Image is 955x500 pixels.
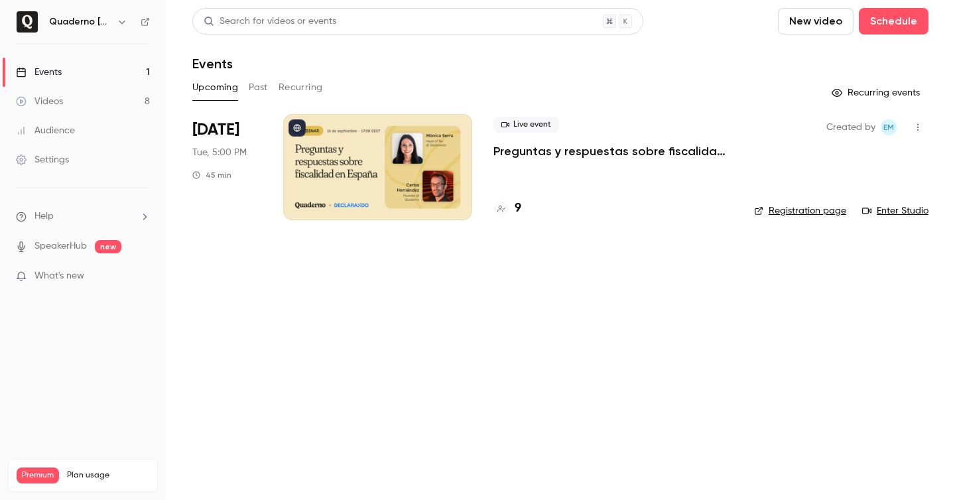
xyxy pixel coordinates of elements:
[881,119,897,135] span: Eileen McRae
[493,117,559,133] span: Live event
[17,11,38,32] img: Quaderno España
[859,8,928,34] button: Schedule
[67,470,149,481] span: Plan usage
[17,468,59,483] span: Premium
[826,82,928,103] button: Recurring events
[16,124,75,137] div: Audience
[192,119,239,141] span: [DATE]
[192,146,247,159] span: Tue, 5:00 PM
[192,77,238,98] button: Upcoming
[16,95,63,108] div: Videos
[49,15,111,29] h6: Quaderno [GEOGRAPHIC_DATA]
[826,119,875,135] span: Created by
[754,204,846,218] a: Registration page
[192,56,233,72] h1: Events
[16,153,69,166] div: Settings
[883,119,894,135] span: EM
[95,240,121,253] span: new
[862,204,928,218] a: Enter Studio
[249,77,268,98] button: Past
[34,239,87,253] a: SpeakerHub
[515,200,521,218] h4: 9
[204,15,336,29] div: Search for videos or events
[192,114,262,220] div: Sep 16 Tue, 5:00 PM (Europe/Madrid)
[493,200,521,218] a: 9
[778,8,854,34] button: New video
[279,77,323,98] button: Recurring
[16,210,150,223] li: help-dropdown-opener
[134,271,150,282] iframe: Noticeable Trigger
[16,66,62,79] div: Events
[192,170,231,180] div: 45 min
[493,143,733,159] a: Preguntas y respuestas sobre fiscalidad en [GEOGRAPHIC_DATA]: impuestos, facturas y más
[34,269,84,283] span: What's new
[34,210,54,223] span: Help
